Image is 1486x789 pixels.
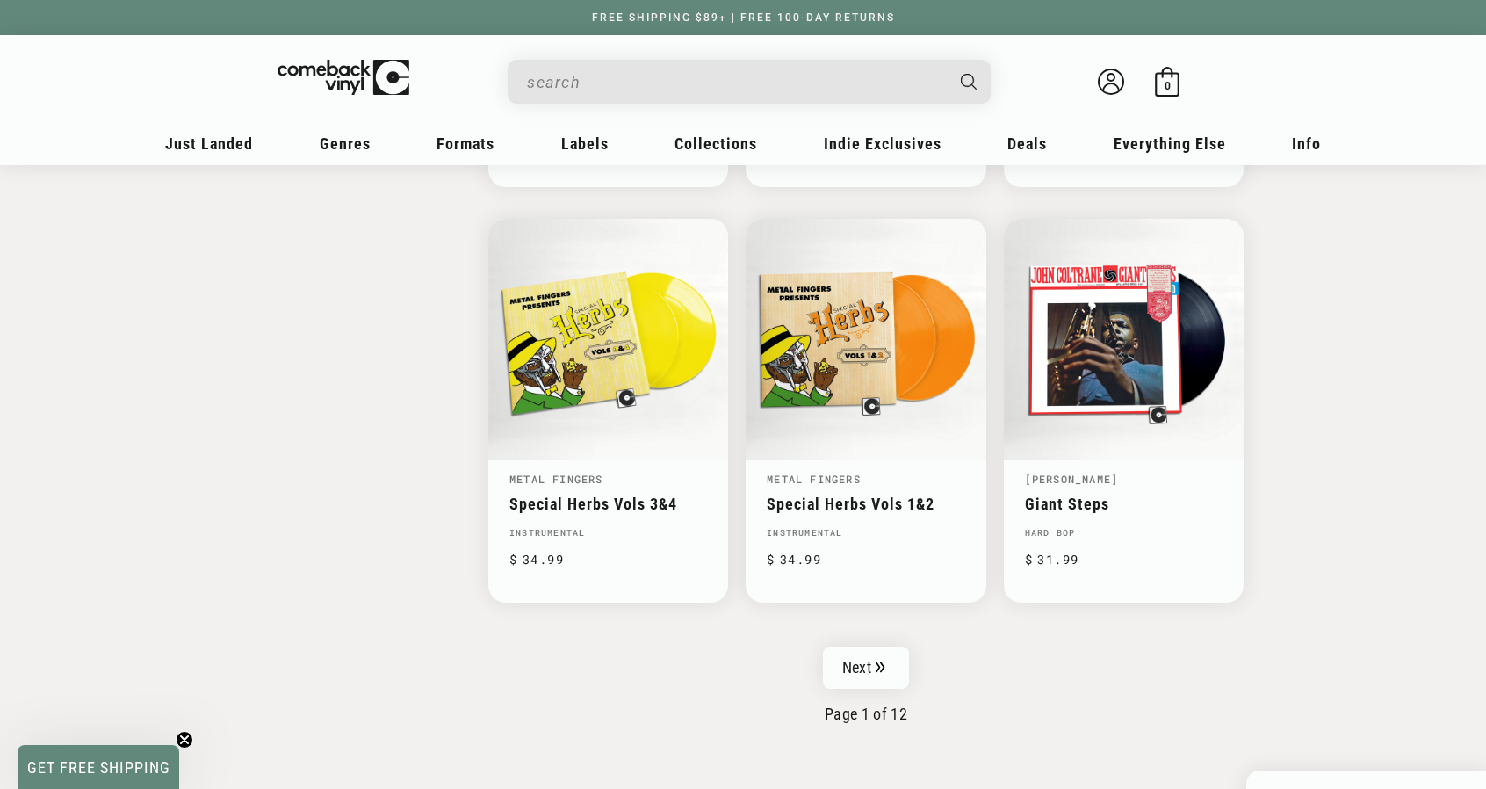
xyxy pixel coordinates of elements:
[1007,134,1047,153] span: Deals
[488,705,1244,723] p: Page 1 of 12
[1165,79,1171,92] span: 0
[767,472,861,486] a: Metal Fingers
[320,134,371,153] span: Genres
[574,11,913,24] a: FREE SHIPPING $89+ | FREE 100-DAY RETURNS
[527,64,943,100] input: When autocomplete results are available use up and down arrows to review and enter to select
[509,495,707,513] a: Special Herbs Vols 3&4
[165,134,253,153] span: Just Landed
[823,647,909,689] a: Next
[1025,495,1223,513] a: Giant Steps
[436,134,494,153] span: Formats
[509,472,603,486] a: Metal Fingers
[946,60,993,104] button: Search
[767,495,964,513] a: Special Herbs Vols 1&2
[1025,472,1119,486] a: [PERSON_NAME]
[18,745,179,789] div: GET FREE SHIPPINGClose teaser
[674,134,757,153] span: Collections
[1292,134,1321,153] span: Info
[176,731,193,749] button: Close teaser
[27,758,170,777] span: GET FREE SHIPPING
[561,134,609,153] span: Labels
[1114,134,1226,153] span: Everything Else
[508,60,991,104] div: Search
[824,134,941,153] span: Indie Exclusives
[488,647,1244,723] nav: Pagination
